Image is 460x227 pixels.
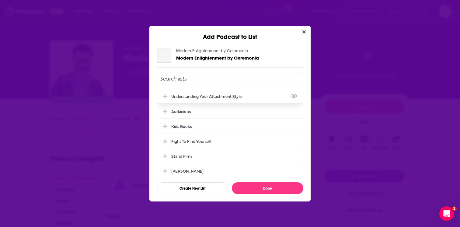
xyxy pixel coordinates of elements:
[157,48,171,63] a: Modern Enlightenment by Ceremonia
[439,206,454,221] iframe: Intercom live chat
[171,124,192,129] div: Kids Books
[157,73,303,85] input: Search lists
[157,120,303,133] div: Kids Books
[171,109,191,114] div: Audacious
[171,154,192,159] div: Stand Firm
[300,28,308,36] button: Close
[452,206,457,211] span: 1
[176,48,248,53] a: Modern Enlightenment by Ceremonia
[157,90,303,103] div: understanding your attachment style
[232,182,303,194] button: Done
[157,164,303,178] div: Ginger Stache
[157,73,303,194] div: Add Podcast To List
[176,55,259,60] a: Modern Enlightenment by Ceremonia
[157,182,228,194] button: Create New List
[157,150,303,163] div: Stand Firm
[149,26,311,41] div: Add Podcast to List
[171,169,204,174] div: [PERSON_NAME]
[157,105,303,118] div: Audacious
[171,139,211,144] div: Fight to Find Yourself
[171,94,245,99] div: understanding your attachment style
[157,135,303,148] div: Fight to Find Yourself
